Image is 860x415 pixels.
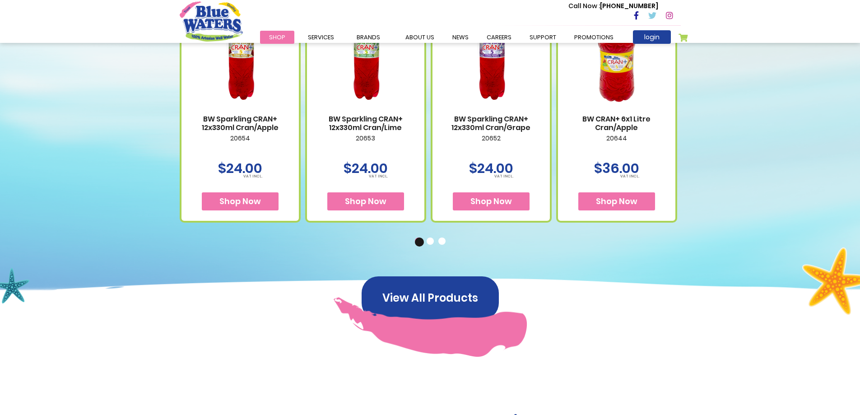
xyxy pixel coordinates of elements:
p: 20654 [191,135,290,154]
button: Shop Now [202,192,279,210]
span: Shop Now [219,196,261,207]
a: BW Sparkling CRAN+ 12x330ml Cran/Apple [191,115,290,132]
span: Services [308,33,334,42]
a: BW CRAN+ 6x1 Litre Cran/Apple [567,115,666,132]
p: 20652 [442,135,541,154]
span: $24.00 [218,159,262,178]
a: Promotions [565,31,623,44]
span: Call Now : [568,1,600,10]
span: $24.00 [469,159,513,178]
a: store logo [180,1,243,41]
a: View All Products [362,292,499,303]
p: 20653 [316,135,415,154]
a: login [633,30,671,44]
span: Shop Now [470,196,512,207]
span: Shop Now [345,196,386,207]
a: BW Sparkling CRAN+ 12x330ml Cran/Grape [442,115,541,132]
button: View All Products [362,276,499,320]
span: $24.00 [344,159,388,178]
span: Shop [269,33,285,42]
span: $36.00 [594,159,639,178]
p: [PHONE_NUMBER] [568,1,658,11]
button: Shop Now [578,192,655,210]
button: Shop Now [453,192,530,210]
button: 3 of 3 [438,238,447,247]
p: 20644 [567,135,666,154]
button: Shop Now [327,192,404,210]
button: 1 of 3 [415,238,424,247]
a: about us [396,31,443,44]
a: BW Sparkling CRAN+ 12x330ml Cran/Lime [316,115,415,132]
a: careers [478,31,521,44]
span: Brands [357,33,380,42]
a: support [521,31,565,44]
span: Shop Now [596,196,637,207]
button: 2 of 3 [427,238,436,247]
a: News [443,31,478,44]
